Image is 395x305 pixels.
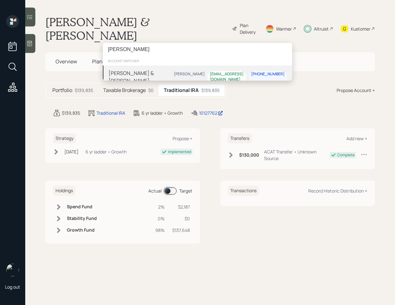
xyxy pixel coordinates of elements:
div: [PHONE_NUMBER] [251,72,285,77]
input: Type a command or search… [103,43,292,56]
div: [PERSON_NAME] & [PERSON_NAME] [109,69,171,84]
div: account switcher [103,56,292,66]
div: [PERSON_NAME] [174,72,205,77]
div: [EMAIL_ADDRESS][DOMAIN_NAME] [210,72,244,82]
